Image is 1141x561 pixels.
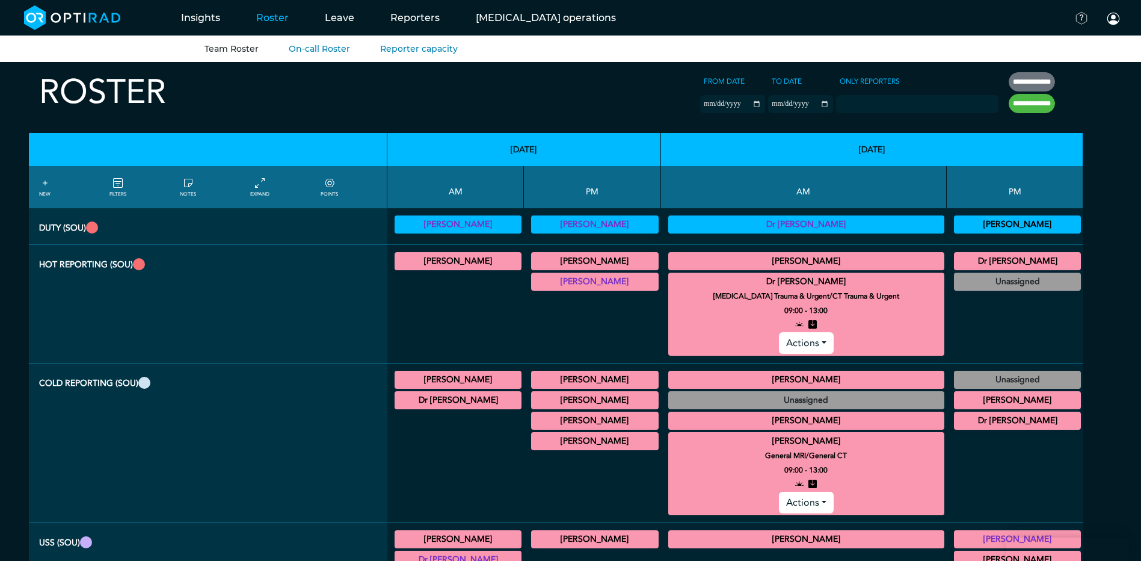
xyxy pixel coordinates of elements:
[524,166,660,208] th: PM
[395,530,521,548] div: General US 09:00 - 12:00
[395,252,521,270] div: CT Trauma & Urgent/MRI Trauma & Urgent 09:00 - 13:00
[954,273,1081,291] div: MRI Trauma & Urgent/CT Trauma & Urgent 13:00 - 17:00
[29,245,387,364] th: Hot Reporting (SOU)
[395,371,521,389] div: General CT 09:30 - 12:30
[531,371,658,389] div: General CT/General MRI 13:00 - 14:00
[533,532,656,547] summary: [PERSON_NAME]
[954,252,1081,270] div: MRI Trauma & Urgent/CT Trauma & Urgent 13:00 - 17:30
[396,217,520,232] summary: [PERSON_NAME]
[180,176,196,198] a: show/hide notes
[395,215,521,234] div: Vetting 09:00 - 13:00
[533,393,656,408] summary: [PERSON_NAME]
[661,166,947,208] th: AM
[954,215,1081,234] div: Vetting (30 PF Points) 13:00 - 17:00
[956,274,1079,289] summary: Unassigned
[387,166,524,208] th: AM
[668,252,944,270] div: MRI Trauma & Urgent/CT Trauma & Urgent 09:00 - 13:00
[531,215,658,234] div: Vetting 13:00 - 17:00
[956,254,1079,268] summary: Dr [PERSON_NAME]
[531,530,658,548] div: General US 13:30 - 17:00
[670,274,943,289] summary: Dr [PERSON_NAME]
[956,532,1079,547] summary: [PERSON_NAME]
[533,217,656,232] summary: [PERSON_NAME]
[661,133,1084,166] th: [DATE]
[395,391,521,409] div: General MRI 09:30 - 12:00
[670,414,943,428] summary: [PERSON_NAME]
[663,448,950,463] small: General MRI/General CT
[533,373,656,387] summary: [PERSON_NAME]
[956,373,1079,387] summary: Unassigned
[668,432,944,515] div: General MRI/General CT 09:00 - 13:00
[531,432,658,450] div: CB CT Dental 17:30 - 18:30
[954,391,1081,409] div: General MRI 14:30 - 17:00
[321,176,338,198] a: collapse/expand expected points
[670,532,943,547] summary: [PERSON_NAME]
[700,72,748,90] label: From date
[795,318,804,332] i: open to allocation
[670,434,943,448] summary: [PERSON_NAME]
[531,252,658,270] div: CT Trauma & Urgent/MRI Trauma & Urgent 13:00 - 17:30
[109,176,126,198] a: FILTERS
[954,371,1081,389] div: General MRI/General CT 13:00 - 17:00
[768,72,805,90] label: To date
[947,166,1083,208] th: PM
[836,72,903,90] label: Only Reporters
[956,414,1079,428] summary: Dr [PERSON_NAME]
[531,273,658,291] div: CT Trauma & Urgent/MRI Trauma & Urgent 13:00 - 17:00
[784,303,828,318] small: 09:00 - 13:00
[956,217,1079,232] summary: [PERSON_NAME]
[531,391,658,409] div: General CT/General MRI 14:00 - 16:00
[387,133,660,166] th: [DATE]
[29,208,387,245] th: Duty (SOU)
[670,254,943,268] summary: [PERSON_NAME]
[668,371,944,389] div: General MRI 07:00 - 09:00
[668,273,944,356] div: MRI Trauma & Urgent/CT Trauma & Urgent 09:00 - 13:00
[533,414,656,428] summary: [PERSON_NAME]
[779,332,834,354] button: Actions
[670,217,943,232] summary: Dr [PERSON_NAME]
[668,412,944,430] div: General CT 10:30 - 11:30
[837,97,897,108] input: null
[396,373,520,387] summary: [PERSON_NAME]
[396,393,520,408] summary: Dr [PERSON_NAME]
[668,215,944,234] div: Vetting 09:00 - 13:00
[24,5,121,30] img: brand-opti-rad-logos-blue-and-white-d2f68631ba2948856bd03f2d395fb146ddc8fb01b4b6e9315ea85fa773367...
[250,176,269,198] a: collapse/expand entries
[663,289,950,303] small: [MEDICAL_DATA] Trauma & Urgent/CT Trauma & Urgent
[531,412,658,430] div: General CT/General MRI 15:00 - 17:00
[533,254,656,268] summary: [PERSON_NAME]
[39,176,51,198] a: NEW
[668,391,944,409] div: General MRI/General CT 09:00 - 13:00
[795,477,804,492] i: open to allocation
[533,274,656,289] summary: [PERSON_NAME]
[396,254,520,268] summary: [PERSON_NAME]
[670,373,943,387] summary: [PERSON_NAME]
[808,318,817,332] i: stored entry
[380,43,458,54] a: Reporter capacity
[668,530,944,548] div: General US 09:00 - 13:00
[808,477,817,492] i: stored entry
[784,463,828,477] small: 09:00 - 13:00
[533,434,656,448] summary: [PERSON_NAME]
[779,492,834,513] button: Actions
[396,532,520,547] summary: [PERSON_NAME]
[954,530,1081,548] div: General US 13:00 - 17:00
[956,393,1079,408] summary: [PERSON_NAME]
[289,43,350,54] a: On-call Roster
[954,412,1081,430] div: General MRI 17:30 - 18:00
[670,393,943,408] summary: Unassigned
[29,364,387,523] th: Cold Reporting (SOU)
[39,72,166,113] h2: Roster
[205,43,259,54] a: Team Roster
